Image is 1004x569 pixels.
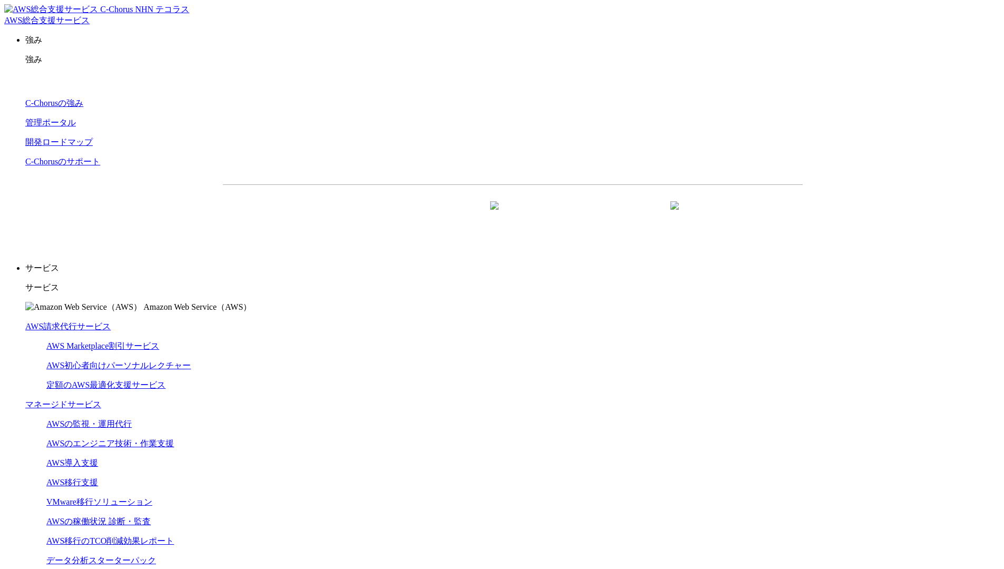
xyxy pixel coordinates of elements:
img: 矢印 [490,201,499,229]
p: サービス [25,282,1000,293]
a: AWS初心者向けパーソナルレクチャー [46,361,191,370]
a: 定額のAWS最適化支援サービス [46,380,165,389]
a: AWSの監視・運用代行 [46,419,132,428]
p: 強み [25,54,1000,65]
img: Amazon Web Service（AWS） [25,302,142,313]
a: AWSのエンジニア技術・作業支援 [46,439,174,448]
a: 資料を請求する [338,202,508,228]
a: AWS移行支援 [46,478,98,487]
p: 強み [25,35,1000,46]
span: Amazon Web Service（AWS） [143,302,251,311]
p: サービス [25,263,1000,274]
a: C-Chorusの強み [25,99,83,107]
a: AWS Marketplace割引サービス [46,341,159,350]
a: まずは相談する [518,202,688,228]
a: AWS請求代行サービス [25,322,111,331]
a: データ分析スターターパック [46,556,156,565]
a: AWS移行のTCO削減効果レポート [46,536,174,545]
a: C-Chorusのサポート [25,157,100,166]
a: マネージドサービス [25,400,101,409]
a: 開発ロードマップ [25,138,93,146]
img: AWS総合支援サービス C-Chorus [4,4,133,15]
a: AWS導入支援 [46,458,98,467]
a: AWSの稼働状況 診断・監査 [46,517,151,526]
a: AWS総合支援サービス C-Chorus NHN テコラスAWS総合支援サービス [4,5,189,25]
a: 管理ポータル [25,118,76,127]
a: VMware移行ソリューション [46,497,152,506]
img: 矢印 [670,201,679,229]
